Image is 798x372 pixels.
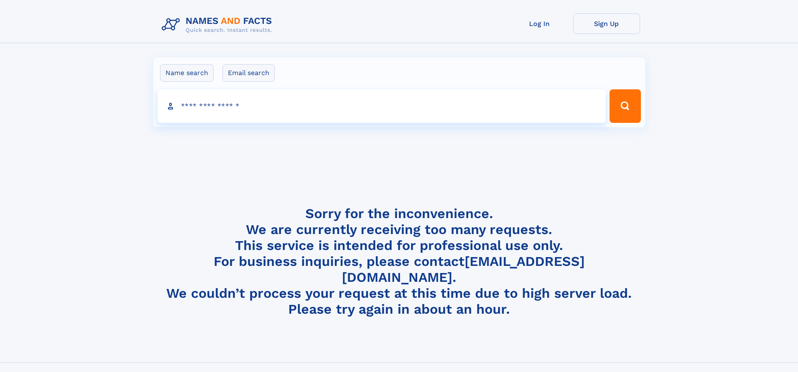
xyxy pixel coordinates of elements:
[342,253,585,285] a: [EMAIL_ADDRESS][DOMAIN_NAME]
[158,206,640,317] h4: Sorry for the inconvenience. We are currently receiving too many requests. This service is intend...
[573,13,640,34] a: Sign Up
[158,13,279,36] img: Logo Names and Facts
[160,64,214,82] label: Name search
[158,89,606,123] input: search input
[222,64,275,82] label: Email search
[609,89,640,123] button: Search Button
[506,13,573,34] a: Log In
